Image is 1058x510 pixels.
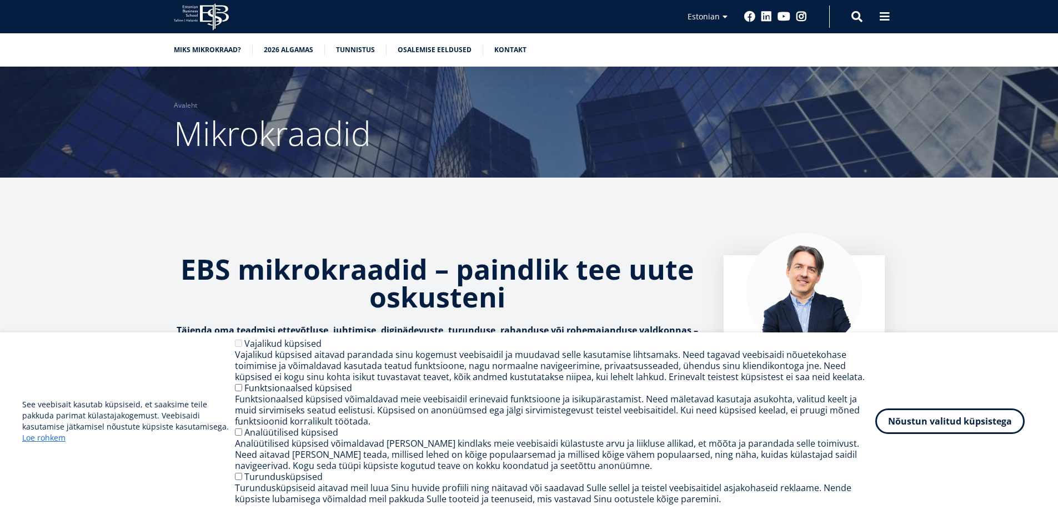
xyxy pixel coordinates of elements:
[746,233,863,350] img: Marko Rillo
[177,324,698,353] strong: Täienda oma teadmisi ettevõtluse, juhtimise, digipädevuste, turunduse, rahanduse või rohemajandus...
[264,44,313,55] a: 2026 algamas
[244,337,322,350] label: Vajalikud küpsised
[494,44,527,55] a: Kontakt
[22,399,235,443] p: See veebisait kasutab küpsiseid, et saaksime teile pakkuda parimat külastajakogemust. Veebisaidi ...
[174,44,241,55] a: Miks mikrokraad?
[235,349,875,382] div: Vajalikud küpsised aitavad parandada sinu kogemust veebisaidil ja muudavad selle kasutamise lihts...
[174,100,197,111] a: Avaleht
[235,438,875,471] div: Analüütilised küpsised võimaldavad [PERSON_NAME] kindlaks meie veebisaidi külastuste arvu ja liik...
[244,382,352,394] label: Funktsionaalsed küpsised
[761,11,772,22] a: Linkedin
[244,471,323,483] label: Turundusküpsised
[875,408,1025,434] button: Nõustun valitud küpsistega
[796,11,807,22] a: Instagram
[235,393,875,427] div: Funktsionaalsed küpsised võimaldavad meie veebisaidil erinevaid funktsioone ja isikupärastamist. ...
[778,11,790,22] a: Youtube
[244,426,338,438] label: Analüütilised küpsised
[180,250,694,316] strong: EBS mikrokraadid – paindlik tee uute oskusteni
[174,110,371,156] span: Mikrokraadid
[235,482,875,504] div: Turundusküpsiseid aitavad meil luua Sinu huvide profiili ning näitavad või saadavad Sulle sellel ...
[744,11,755,22] a: Facebook
[22,432,66,443] a: Loe rohkem
[336,44,375,55] a: Tunnistus
[398,44,472,55] a: Osalemise eeldused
